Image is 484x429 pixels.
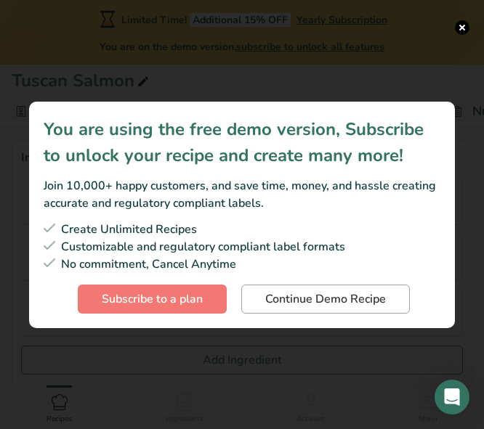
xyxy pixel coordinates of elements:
div: Open Intercom Messenger [435,380,469,414]
div: Create Unlimited Recipes [44,221,440,238]
div: No commitment, Cancel Anytime [44,256,440,273]
div: Customizable and regulatory compliant label formats [44,238,440,256]
div: You are using the free demo version, Subscribe to unlock your recipe and create many more! [44,116,440,168]
span: Subscribe to a plan [102,290,203,308]
span: Continue Demo Recipe [265,290,386,308]
button: Subscribe to a plan [78,285,227,314]
div: Join 10,000+ happy customers, and save time, money, and hassle creating accurate and regulatory c... [44,177,440,212]
button: Continue Demo Recipe [241,285,410,314]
